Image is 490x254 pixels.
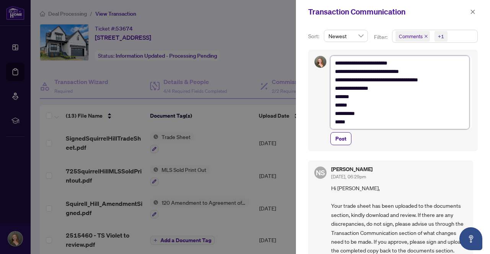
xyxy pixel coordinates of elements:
[331,174,366,180] span: [DATE], 06:29pm
[308,32,321,40] p: Sort:
[316,167,325,178] span: NS
[459,227,482,250] button: Open asap
[438,32,444,40] div: +1
[331,167,372,172] h5: [PERSON_NAME]
[315,56,326,68] img: Profile Icon
[328,30,363,42] span: Newest
[308,6,468,18] div: Transaction Communication
[374,33,389,41] p: Filter:
[470,9,475,15] span: close
[330,132,351,145] button: Post
[399,32,423,40] span: Comments
[424,34,428,38] span: close
[335,133,346,145] span: Post
[395,31,430,42] span: Comments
